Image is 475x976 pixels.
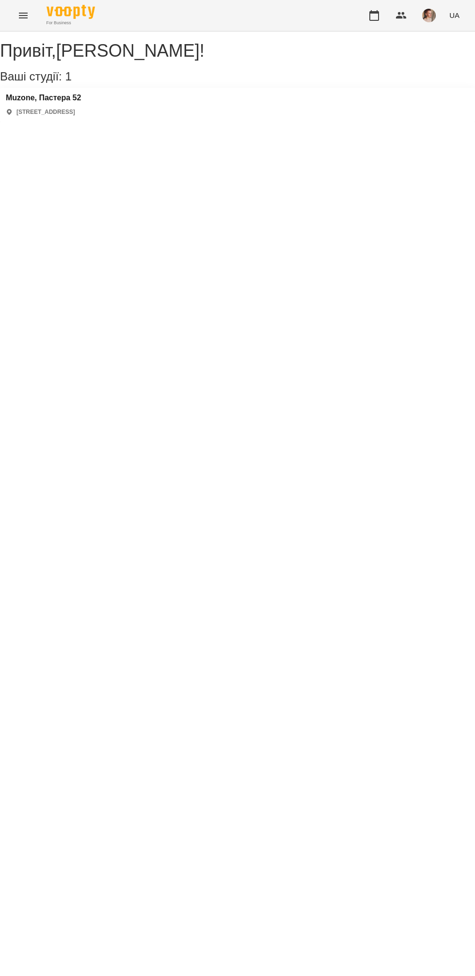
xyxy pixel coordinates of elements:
[449,10,459,20] span: UA
[12,4,35,27] button: Menu
[47,20,95,26] span: For Business
[445,6,463,24] button: UA
[65,70,71,83] span: 1
[6,94,81,102] a: Muzone, Пастера 52
[16,108,75,116] p: [STREET_ADDRESS]
[47,5,95,19] img: Voopty Logo
[422,9,436,22] img: 17edbb4851ce2a096896b4682940a88a.jfif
